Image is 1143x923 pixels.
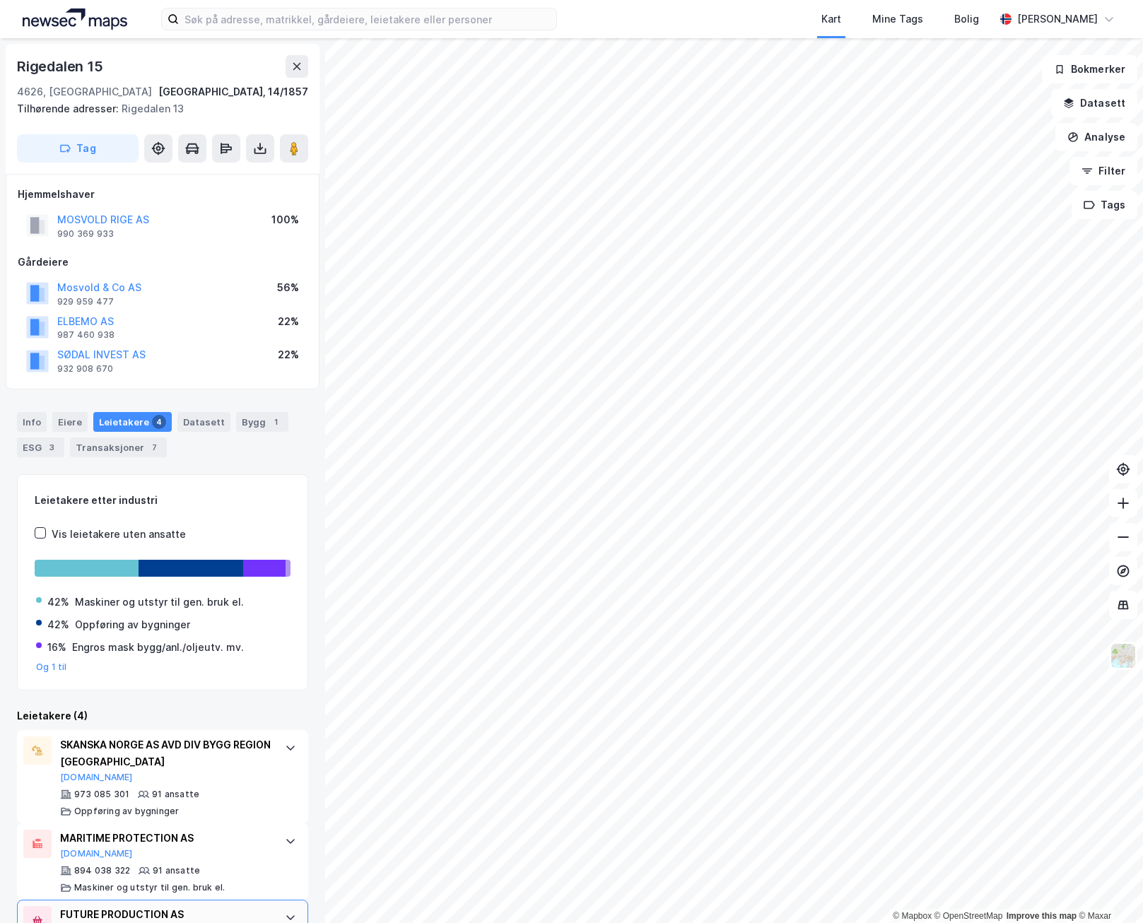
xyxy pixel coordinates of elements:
div: [PERSON_NAME] [1017,11,1098,28]
div: 91 ansatte [152,789,199,800]
div: Eiere [52,412,88,432]
button: [DOMAIN_NAME] [60,848,133,859]
div: 929 959 477 [57,296,114,307]
div: 100% [271,211,299,228]
div: Leietakere [93,412,172,432]
div: 42% [47,616,69,633]
div: Maskiner og utstyr til gen. bruk el. [75,594,244,611]
button: Filter [1069,157,1137,185]
div: 1 [269,415,283,429]
img: logo.a4113a55bc3d86da70a041830d287a7e.svg [23,8,127,30]
button: Datasett [1051,89,1137,117]
div: SKANSKA NORGE AS AVD DIV BYGG REGION [GEOGRAPHIC_DATA] [60,736,271,770]
img: Z [1110,642,1137,669]
div: 973 085 301 [74,789,129,800]
div: Rigedalen 15 [17,55,106,78]
iframe: Chat Widget [1072,855,1143,923]
div: Kart [821,11,841,28]
div: MARITIME PROTECTION AS [60,830,271,847]
div: Gårdeiere [18,254,307,271]
div: 990 369 933 [57,228,114,240]
button: Og 1 til [36,662,67,673]
div: Rigedalen 13 [17,100,297,117]
button: Tag [17,134,139,163]
div: Leietakere (4) [17,707,308,724]
div: 7 [147,440,161,454]
div: Oppføring av bygninger [75,616,190,633]
div: 16% [47,639,66,656]
div: [GEOGRAPHIC_DATA], 14/1857 [158,83,308,100]
div: Bolig [954,11,979,28]
button: Bokmerker [1042,55,1137,83]
div: Hjemmelshaver [18,186,307,203]
a: Mapbox [893,911,932,921]
button: [DOMAIN_NAME] [60,772,133,783]
button: Tags [1072,191,1137,219]
div: ESG [17,437,64,457]
div: 42% [47,594,69,611]
a: Improve this map [1007,911,1077,921]
div: 22% [278,313,299,330]
div: Bygg [236,412,288,432]
button: Analyse [1055,123,1137,151]
div: 3 [45,440,59,454]
div: Engros mask bygg/anl./oljeutv. mv. [72,639,244,656]
span: Tilhørende adresser: [17,102,122,114]
div: Info [17,412,47,432]
div: Maskiner og utstyr til gen. bruk el. [74,882,225,893]
div: Mine Tags [872,11,923,28]
div: 56% [277,279,299,296]
div: Vis leietakere uten ansatte [52,526,186,543]
div: 91 ansatte [153,865,200,876]
div: 4626, [GEOGRAPHIC_DATA] [17,83,152,100]
div: FUTURE PRODUCTION AS [60,906,271,923]
div: 22% [278,346,299,363]
div: 4 [152,415,166,429]
div: Leietakere etter industri [35,492,291,509]
div: Transaksjoner [70,437,167,457]
div: 987 460 938 [57,329,115,341]
a: OpenStreetMap [934,911,1003,921]
div: 894 038 322 [74,865,130,876]
div: 932 908 670 [57,363,113,375]
div: Datasett [177,412,230,432]
div: Oppføring av bygninger [74,806,179,817]
input: Søk på adresse, matrikkel, gårdeiere, leietakere eller personer [179,8,556,30]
